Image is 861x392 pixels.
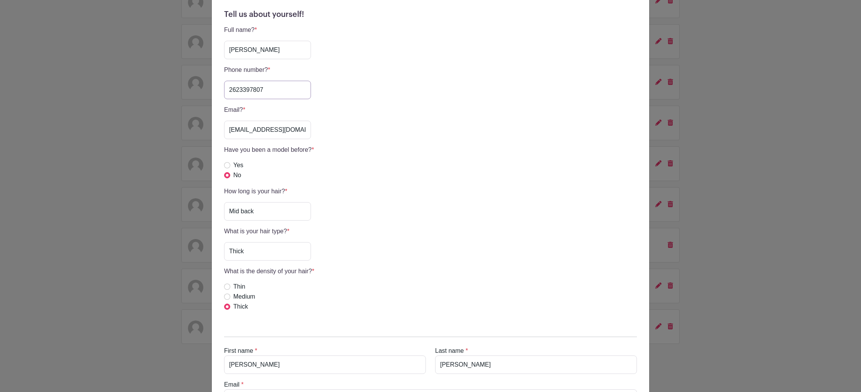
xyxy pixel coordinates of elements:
[224,41,311,59] input: Type your answer
[224,187,311,196] p: How long is your hair?
[224,227,311,236] p: What is your hair type?
[435,346,464,355] label: Last name
[233,302,248,311] label: Thick
[224,202,311,221] input: Type your answer
[224,145,314,154] p: Have you been a model before?
[224,105,311,115] p: Email?
[224,242,311,261] input: Type your answer
[224,10,637,19] h5: Tell us about yourself!
[224,380,239,389] label: Email
[224,267,314,276] p: What is the density of your hair?
[224,81,311,99] input: Type your answer
[224,121,311,139] input: Type your answer
[224,25,311,35] p: Full name?
[233,282,245,291] label: Thin
[233,161,243,170] label: Yes
[224,346,253,355] label: First name
[233,171,241,180] label: No
[233,292,255,301] label: Medium
[224,65,311,75] p: Phone number?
